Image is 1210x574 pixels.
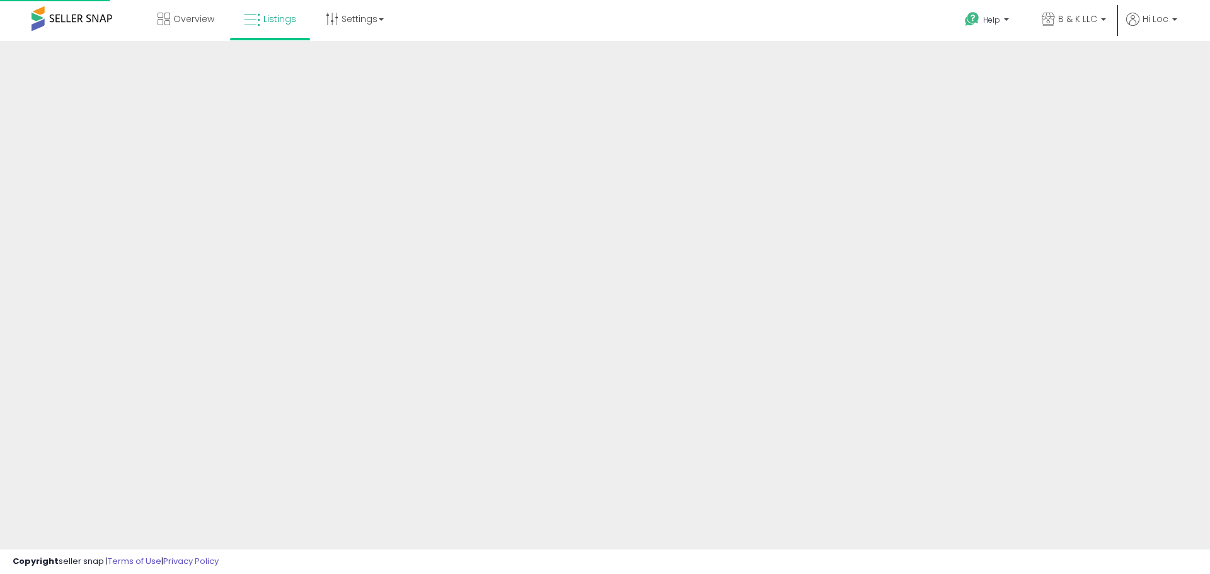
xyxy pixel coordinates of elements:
[1143,13,1168,25] span: Hi Loc
[13,555,59,567] strong: Copyright
[983,14,1000,25] span: Help
[964,11,980,27] i: Get Help
[13,556,219,568] div: seller snap | |
[1058,13,1097,25] span: B & K LLC
[163,555,219,567] a: Privacy Policy
[173,13,214,25] span: Overview
[1126,13,1177,41] a: Hi Loc
[108,555,161,567] a: Terms of Use
[955,2,1022,41] a: Help
[263,13,296,25] span: Listings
